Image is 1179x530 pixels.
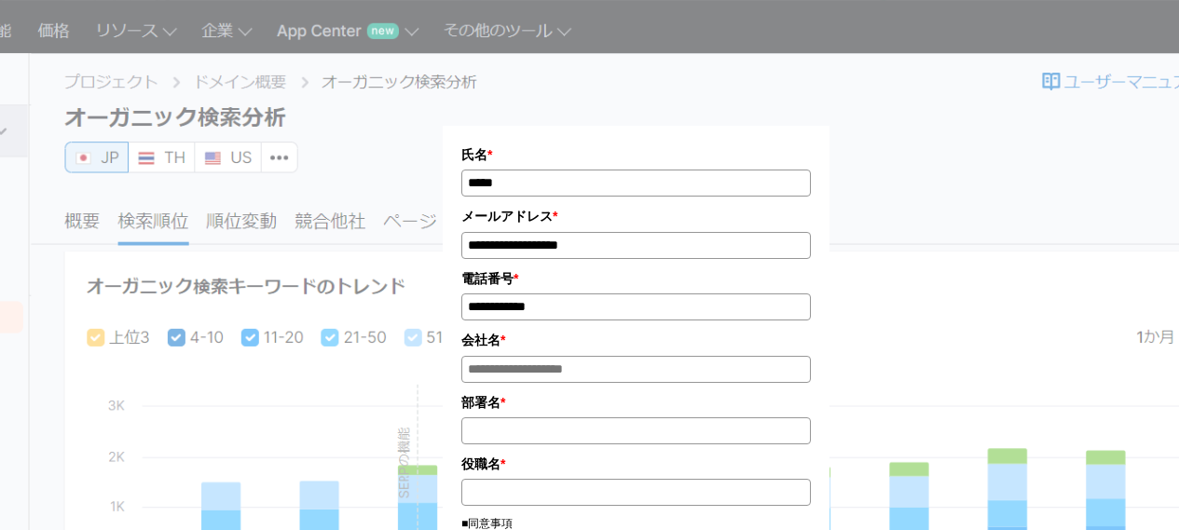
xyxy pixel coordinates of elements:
[461,268,811,289] label: 電話番号
[461,330,811,350] label: 会社名
[461,206,811,226] label: メールアドレス
[461,454,811,474] label: 役職名
[461,392,811,413] label: 部署名
[461,144,811,165] label: 氏名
